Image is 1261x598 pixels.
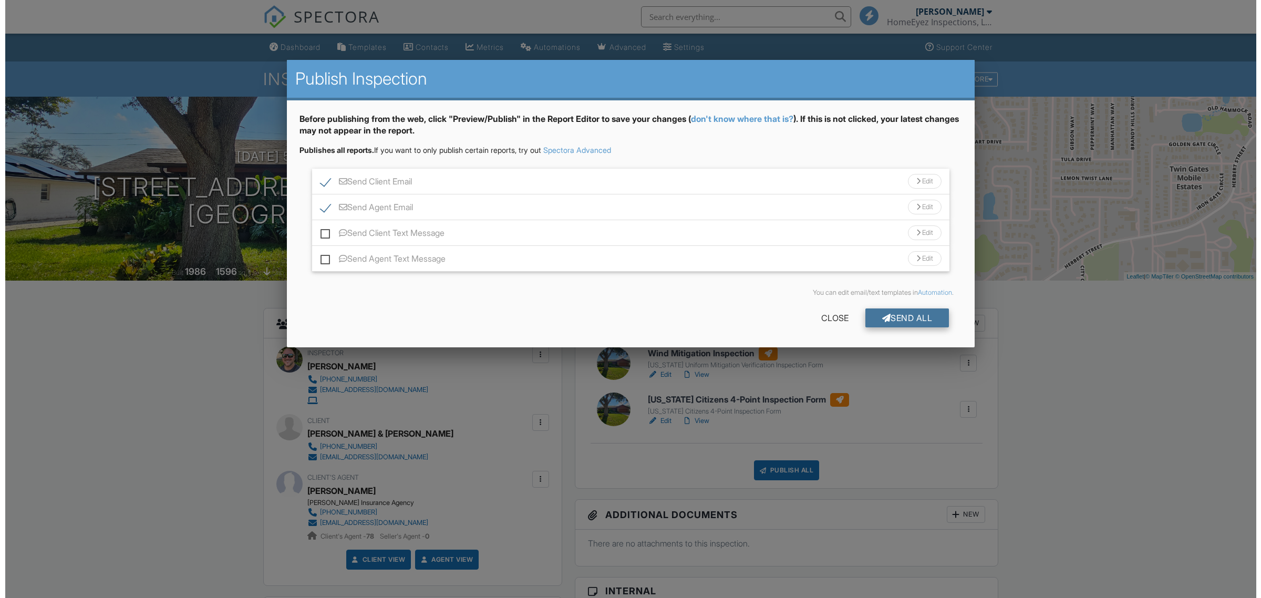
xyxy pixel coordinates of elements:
label: Send Agent Email [315,202,408,215]
h2: Publish Inspection [290,68,962,89]
div: Edit [903,174,936,189]
a: don't know where that is? [686,114,788,124]
div: You can edit email/text templates in . [303,288,949,297]
div: Edit [903,200,936,214]
label: Send Agent Text Message [315,254,440,267]
a: Spectora Advanced [538,146,606,154]
div: Edit [903,251,936,266]
label: Send Client Text Message [315,228,439,241]
strong: Publishes all reports. [294,146,369,154]
div: Before publishing from the web, click "Preview/Publish" in the Report Editor to save your changes... [294,113,957,145]
span: If you want to only publish certain reports, try out [294,146,536,154]
a: Automation [913,288,947,296]
div: Close [799,308,860,327]
div: Send All [860,308,944,327]
label: Send Client Email [315,177,407,190]
div: Edit [903,225,936,240]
